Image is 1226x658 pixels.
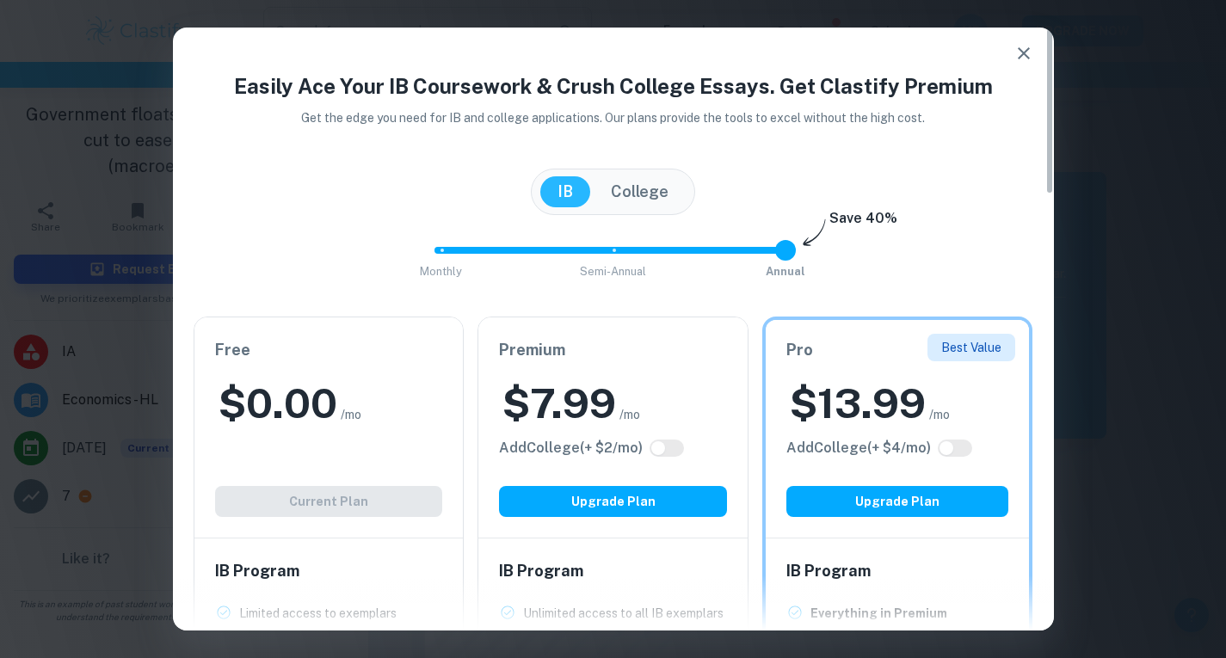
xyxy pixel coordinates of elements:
span: Semi-Annual [580,265,646,278]
span: /mo [619,405,640,424]
h2: $ 0.00 [219,376,337,431]
h6: Pro [786,338,1009,362]
h6: IB Program [215,559,443,583]
h6: Click to see all the additional College features. [499,438,643,458]
p: Best Value [941,338,1001,357]
button: College [594,176,686,207]
h2: $ 13.99 [790,376,926,431]
button: Upgrade Plan [499,486,727,517]
h6: IB Program [786,559,1009,583]
span: /mo [341,405,361,424]
img: subscription-arrow.svg [803,218,826,248]
h6: Save 40% [829,208,897,237]
p: Get the edge you need for IB and college applications. Our plans provide the tools to excel witho... [277,108,949,127]
span: Monthly [420,265,462,278]
h6: IB Program [499,559,727,583]
span: Annual [766,265,805,278]
h2: $ 7.99 [502,376,616,431]
button: IB [540,176,590,207]
h6: Premium [499,338,727,362]
h6: Click to see all the additional College features. [786,438,931,458]
h4: Easily Ace Your IB Coursework & Crush College Essays. Get Clastify Premium [194,71,1033,101]
h6: Free [215,338,443,362]
button: Upgrade Plan [786,486,1009,517]
span: /mo [929,405,950,424]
